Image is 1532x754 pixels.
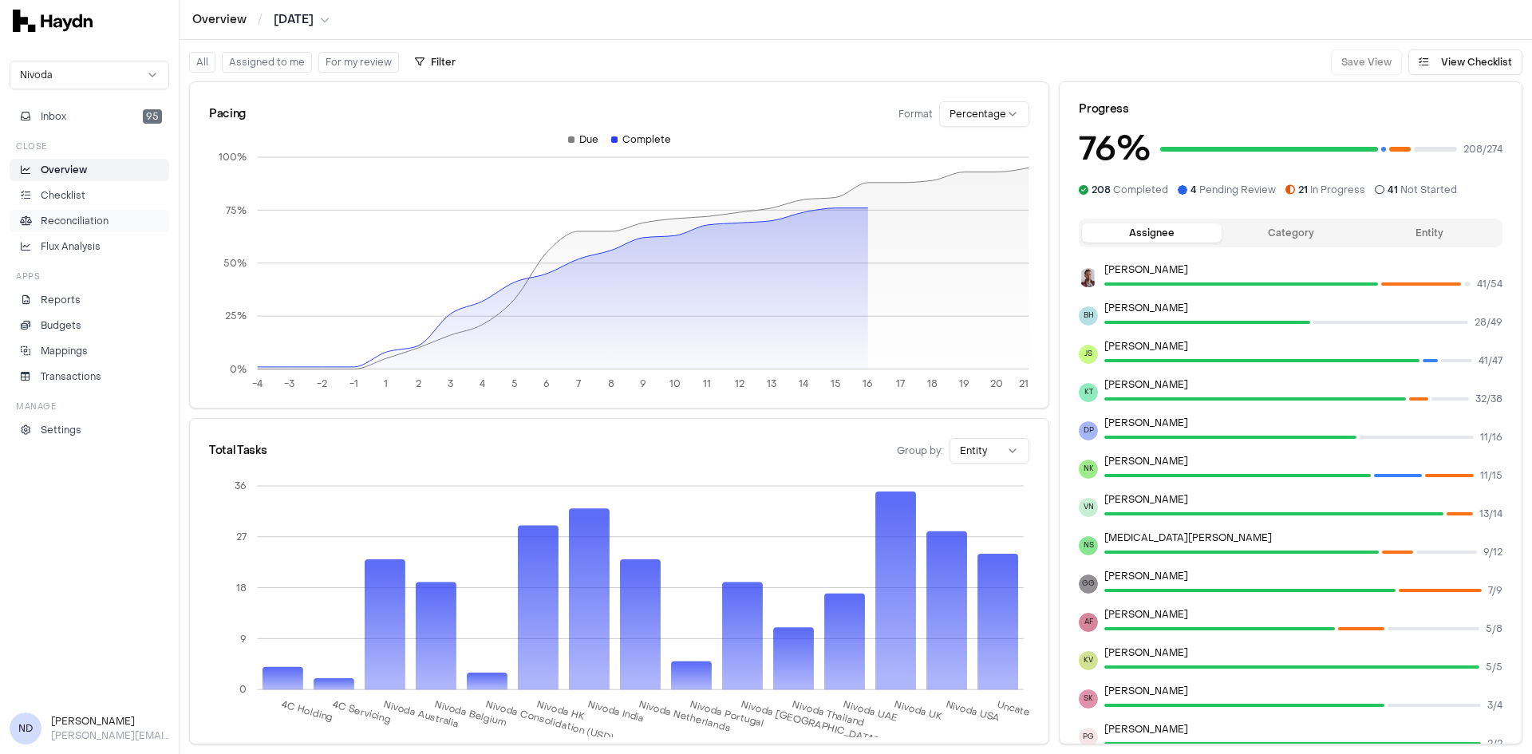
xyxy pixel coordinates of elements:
[384,377,388,390] tspan: 1
[1487,699,1502,712] span: 3 / 4
[1408,49,1522,75] button: View Checklist
[41,188,85,203] p: Checklist
[898,108,933,120] span: Format
[252,377,263,390] tspan: -4
[669,377,681,390] tspan: 10
[1104,263,1502,276] p: [PERSON_NAME]
[209,106,246,122] div: Pacing
[274,12,330,28] button: [DATE]
[1486,661,1502,673] span: 5 / 5
[41,214,109,228] p: Reconciliation
[41,109,66,124] span: Inbox
[349,377,358,390] tspan: -1
[41,163,87,177] p: Overview
[13,10,93,32] img: svg+xml,%3c
[1079,421,1098,440] span: DP
[1104,378,1502,391] p: [PERSON_NAME]
[1475,393,1502,405] span: 32 / 38
[863,377,873,390] tspan: 16
[10,184,169,207] a: Checklist
[1079,613,1098,632] span: AF
[485,698,616,744] tspan: Nivoda Consolidation (USD)
[1104,455,1502,468] p: [PERSON_NAME]
[536,698,586,723] tspan: Nivoda HK
[611,133,671,146] div: Complete
[792,698,867,730] tspan: Nivoda Thailand
[10,105,169,128] button: Inbox95
[189,52,215,73] button: All
[1079,728,1098,747] span: PG
[10,340,169,362] a: Mappings
[1488,584,1502,597] span: 7 / 9
[1479,507,1502,520] span: 13 / 14
[1483,546,1502,559] span: 9 / 12
[239,683,247,696] tspan: 0
[318,52,399,73] button: For my review
[1079,306,1098,326] span: BH
[235,480,247,492] tspan: 36
[1079,383,1098,402] span: KT
[1104,416,1502,429] p: [PERSON_NAME]
[240,632,247,645] tspan: 9
[1079,268,1098,287] img: JP Smit
[1079,345,1098,364] span: JS
[41,369,101,384] p: Transactions
[946,698,1003,725] tspan: Nivoda USA
[41,318,81,333] p: Budgets
[274,12,314,28] span: [DATE]
[1475,316,1502,329] span: 28 / 49
[236,531,247,543] tspan: 27
[332,698,393,726] tspan: 4C Servicing
[959,377,969,390] tspan: 19
[511,377,518,390] tspan: 5
[10,289,169,311] a: Reports
[51,728,169,743] p: [PERSON_NAME][EMAIL_ADDRESS][DOMAIN_NAME]
[1092,184,1168,196] span: Completed
[1079,460,1098,479] span: NK
[689,698,766,730] tspan: Nivoda Portugal
[1487,737,1502,750] span: 2 / 2
[894,698,945,723] tspan: Nivoda UK
[896,377,905,390] tspan: 17
[41,423,81,437] p: Settings
[1104,531,1502,544] p: [MEDICAL_DATA][PERSON_NAME]
[1480,469,1502,482] span: 11 / 15
[10,314,169,337] a: Budgets
[10,235,169,258] a: Flux Analysis
[1082,223,1221,243] button: Assignee
[1360,223,1499,243] button: Entity
[225,310,247,322] tspan: 25%
[568,133,598,146] div: Due
[1079,101,1502,117] div: Progress
[1079,124,1151,174] h3: 76 %
[10,210,169,232] a: Reconciliation
[226,204,247,217] tspan: 75%
[543,377,550,390] tspan: 6
[255,11,266,27] span: /
[16,270,40,282] h3: Apps
[1388,184,1398,196] span: 41
[1480,431,1502,444] span: 11 / 16
[480,377,485,390] tspan: 4
[1298,184,1365,196] span: In Progress
[927,377,938,390] tspan: 18
[434,698,508,729] tspan: Nivoda Belgium
[192,12,247,28] a: Overview
[740,698,880,747] tspan: Nivoda [GEOGRAPHIC_DATA]
[1477,278,1502,290] span: 41 / 54
[1190,184,1276,196] span: Pending Review
[41,344,88,358] p: Mappings
[1019,377,1029,390] tspan: 21
[41,293,81,307] p: Reports
[1104,723,1502,736] p: [PERSON_NAME]
[1388,184,1457,196] span: Not Started
[317,377,327,390] tspan: -2
[41,239,101,254] p: Flux Analysis
[587,698,646,725] tspan: Nivoda India
[704,377,712,390] tspan: 11
[1104,340,1502,353] p: [PERSON_NAME]
[990,377,1003,390] tspan: 20
[51,714,169,728] h3: [PERSON_NAME]
[10,159,169,181] a: Overview
[1190,184,1197,196] span: 4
